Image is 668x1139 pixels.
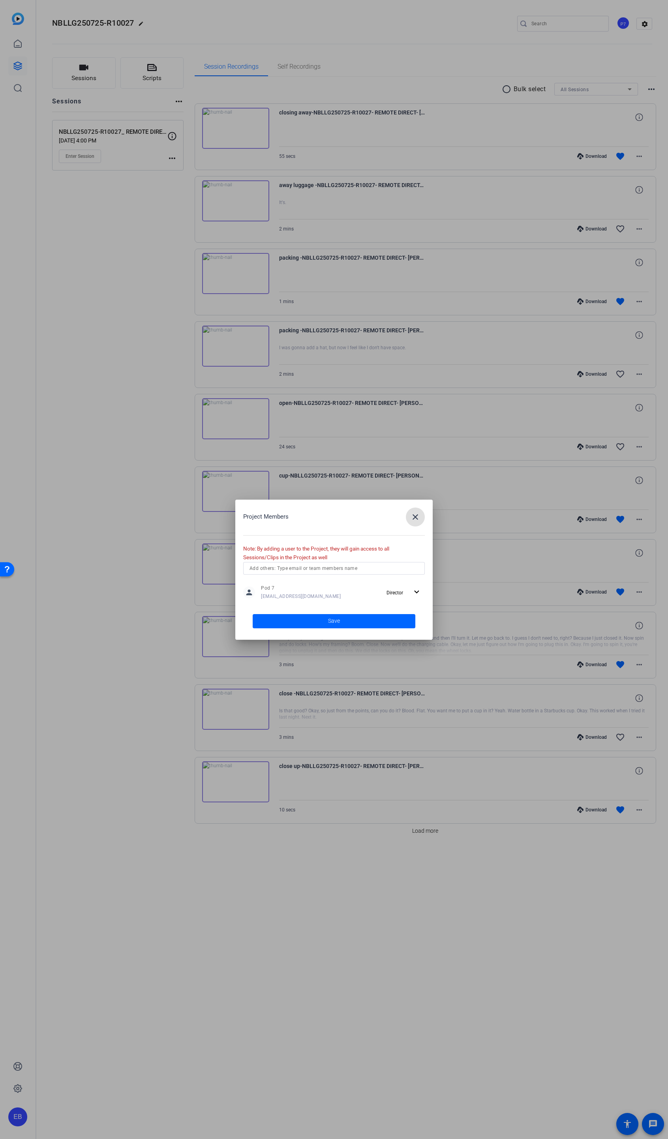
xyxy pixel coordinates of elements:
[261,585,341,591] span: Pod 7
[243,508,425,526] div: Project Members
[383,585,425,599] button: Director
[328,617,340,625] span: Save
[253,614,415,628] button: Save
[387,590,403,596] span: Director
[261,593,341,599] span: [EMAIL_ADDRESS][DOMAIN_NAME]
[243,586,255,598] mat-icon: person
[250,564,418,573] input: Add others: Type email or team members name
[411,512,420,522] mat-icon: close
[412,587,422,597] mat-icon: expand_more
[243,545,389,561] span: Note: By adding a user to the Project, they will gain access to all Sessions/Clips in the Project...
